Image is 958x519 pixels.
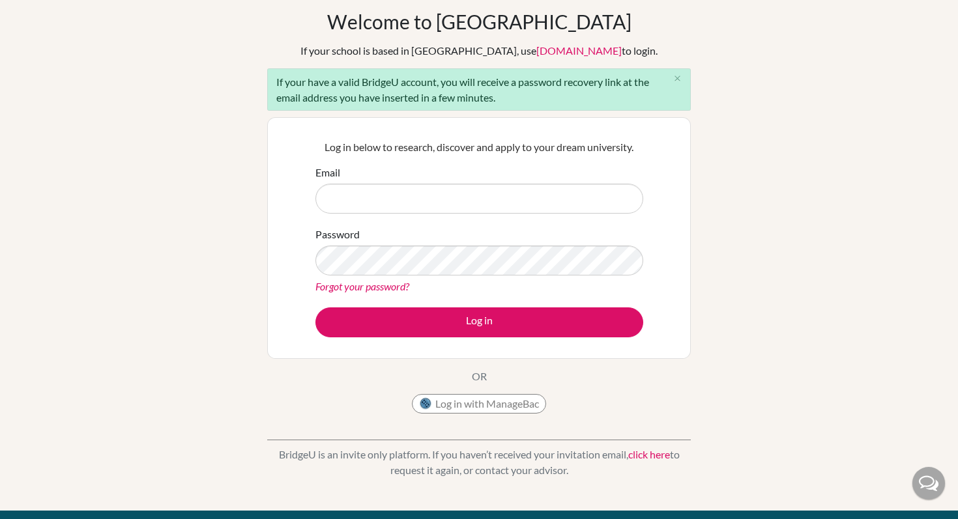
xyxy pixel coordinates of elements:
[300,43,658,59] div: If your school is based in [GEOGRAPHIC_DATA], use to login.
[628,448,670,460] a: click here
[472,369,487,384] p: OR
[315,307,643,337] button: Log in
[315,165,340,180] label: Email
[267,447,691,478] p: BridgeU is an invite only platform. If you haven’t received your invitation email, to request it ...
[315,227,360,242] label: Password
[664,69,690,89] button: Close
[30,9,57,21] span: Help
[327,10,631,33] h1: Welcome to [GEOGRAPHIC_DATA]
[536,44,622,57] a: [DOMAIN_NAME]
[412,394,546,414] button: Log in with ManageBac
[315,280,409,292] a: Forgot your password?
[673,74,682,83] i: close
[315,139,643,155] p: Log in below to research, discover and apply to your dream university.
[267,68,691,111] div: If your have a valid BridgeU account, you will receive a password recovery link at the email addr...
